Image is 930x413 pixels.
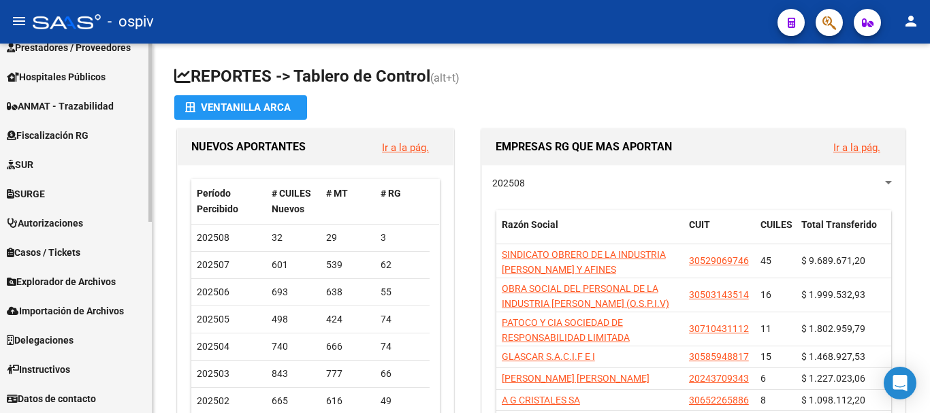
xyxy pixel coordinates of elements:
span: Período Percibido [197,188,238,214]
h1: REPORTES -> Tablero de Control [174,65,908,89]
a: Ir a la pág. [382,142,429,154]
datatable-header-cell: Período Percibido [191,179,266,224]
div: 843 [272,366,315,382]
span: GLASCAR S.A.C.I.F E I [502,351,595,362]
div: 49 [381,393,424,409]
div: 777 [326,366,370,382]
span: Importación de Archivos [7,303,124,318]
span: $ 1.227.023,06 [801,373,865,384]
button: Ventanilla ARCA [174,95,307,120]
datatable-header-cell: Razón Social [496,210,684,255]
span: Casos / Tickets [7,245,80,260]
span: A G CRISTALES SA [502,395,580,406]
span: SURGE [7,186,45,201]
span: 202507 [197,259,229,270]
span: 6 [760,373,766,384]
span: $ 1.098.112,20 [801,395,865,406]
span: 30503143514 [689,289,749,300]
mat-icon: menu [11,13,27,29]
span: # RG [381,188,401,199]
span: SUR [7,157,33,172]
span: [PERSON_NAME] [PERSON_NAME] [502,373,650,384]
span: Prestadores / Proveedores [7,40,131,55]
span: $ 1.802.959,79 [801,323,865,334]
span: 202504 [197,341,229,352]
span: 16 [760,289,771,300]
datatable-header-cell: # CUILES Nuevos [266,179,321,224]
div: 638 [326,284,370,300]
div: 66 [381,366,424,382]
datatable-header-cell: CUILES [755,210,796,255]
span: 30529069746 [689,255,749,266]
span: Fiscalización RG [7,128,89,143]
span: CUIT [689,219,710,230]
span: 202508 [197,232,229,243]
span: # MT [326,188,348,199]
span: 8 [760,395,766,406]
mat-icon: person [903,13,919,29]
div: 74 [381,312,424,327]
span: EMPRESAS RG QUE MAS APORTAN [496,140,672,153]
span: ANMAT - Trazabilidad [7,99,114,114]
span: CUILES [760,219,792,230]
span: Delegaciones [7,333,74,348]
div: 498 [272,312,315,327]
div: Ventanilla ARCA [185,95,296,120]
div: 74 [381,339,424,354]
datatable-header-cell: Total Transferido [796,210,891,255]
span: Hospitales Públicos [7,69,106,84]
span: PATOCO Y CIA SOCIEDAD DE RESPONSABILIDAD LIMITADA [502,317,630,344]
span: 11 [760,323,771,334]
a: Ir a la pág. [833,142,880,154]
span: 202508 [492,178,525,188]
datatable-header-cell: CUIT [684,210,755,255]
button: Ir a la pág. [371,135,440,160]
span: - ospiv [108,7,154,37]
span: (alt+t) [430,71,460,84]
span: NUEVOS APORTANTES [191,140,306,153]
div: 55 [381,284,424,300]
span: $ 9.689.671,20 [801,255,865,266]
span: 20243709343 [689,373,749,384]
span: 202503 [197,368,229,379]
div: 740 [272,339,315,354]
span: Autorizaciones [7,216,83,231]
div: 693 [272,284,315,300]
span: 15 [760,351,771,362]
span: Explorador de Archivos [7,274,116,289]
span: 202506 [197,286,229,297]
div: 424 [326,312,370,327]
span: 202502 [197,395,229,406]
div: 3 [381,230,424,246]
span: # CUILES Nuevos [272,188,311,214]
div: 62 [381,257,424,273]
span: 30710431112 [689,323,749,334]
span: Datos de contacto [7,391,96,406]
span: SINDICATO OBRERO DE LA INDUSTRIA [PERSON_NAME] Y AFINES [502,249,666,276]
div: 665 [272,393,315,409]
span: Razón Social [502,219,558,230]
span: 30652265886 [689,395,749,406]
span: 45 [760,255,771,266]
button: Ir a la pág. [822,135,891,160]
div: 29 [326,230,370,246]
span: 202505 [197,314,229,325]
datatable-header-cell: # MT [321,179,375,224]
span: $ 1.468.927,53 [801,351,865,362]
span: 30585948817 [689,351,749,362]
div: 666 [326,339,370,354]
span: Total Transferido [801,219,877,230]
span: Instructivos [7,362,70,377]
div: 32 [272,230,315,246]
div: 539 [326,257,370,273]
span: $ 1.999.532,93 [801,289,865,300]
div: Open Intercom Messenger [884,367,916,399]
datatable-header-cell: # RG [375,179,430,224]
div: 616 [326,393,370,409]
span: OBRA SOCIAL DEL PERSONAL DE LA INDUSTRIA [PERSON_NAME] (O.S.P.I.V) [502,283,669,310]
div: 601 [272,257,315,273]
